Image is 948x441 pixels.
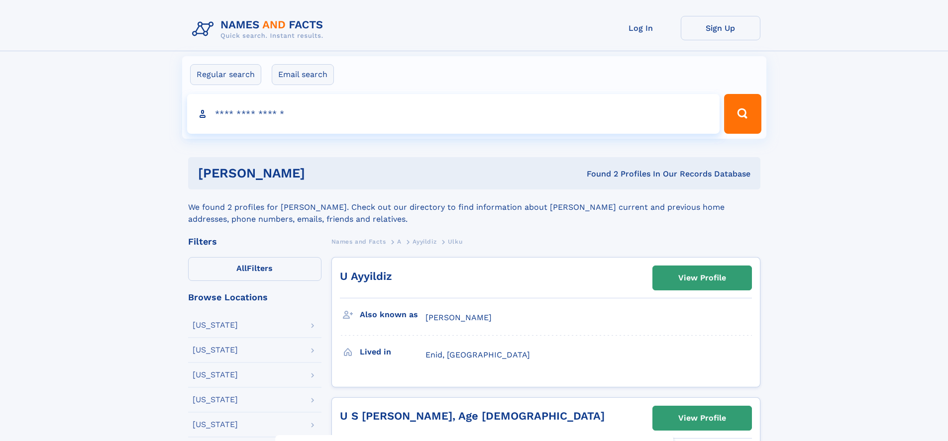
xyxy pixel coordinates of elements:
div: [US_STATE] [193,421,238,429]
h3: Lived in [360,344,425,360]
a: View Profile [653,266,751,290]
label: Filters [188,257,321,281]
a: Ayyildiz [413,235,436,248]
span: All [236,264,247,273]
div: [US_STATE] [193,346,238,354]
h3: Also known as [360,306,425,323]
span: A [397,238,402,245]
input: search input [187,94,720,134]
h1: [PERSON_NAME] [198,167,446,179]
a: U S [PERSON_NAME], Age [DEMOGRAPHIC_DATA] [340,410,605,422]
div: View Profile [678,407,726,430]
div: We found 2 profiles for [PERSON_NAME]. Check out our directory to find information about [PERSON_... [188,189,760,225]
a: View Profile [653,406,751,430]
div: Filters [188,237,321,246]
a: Log In [601,16,681,40]
div: Browse Locations [188,293,321,302]
div: View Profile [678,266,726,289]
label: Email search [272,64,334,85]
span: Ayyildiz [413,238,436,245]
button: Search Button [724,94,761,134]
a: U Ayyildiz [340,270,392,282]
span: Ulku [448,238,462,245]
div: [US_STATE] [193,371,238,379]
a: Names and Facts [331,235,386,248]
a: Sign Up [681,16,760,40]
div: Found 2 Profiles In Our Records Database [446,169,750,179]
div: [US_STATE] [193,321,238,329]
label: Regular search [190,64,261,85]
div: [US_STATE] [193,396,238,404]
img: Logo Names and Facts [188,16,331,43]
span: Enid, [GEOGRAPHIC_DATA] [425,350,530,359]
a: A [397,235,402,248]
span: [PERSON_NAME] [425,313,492,322]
